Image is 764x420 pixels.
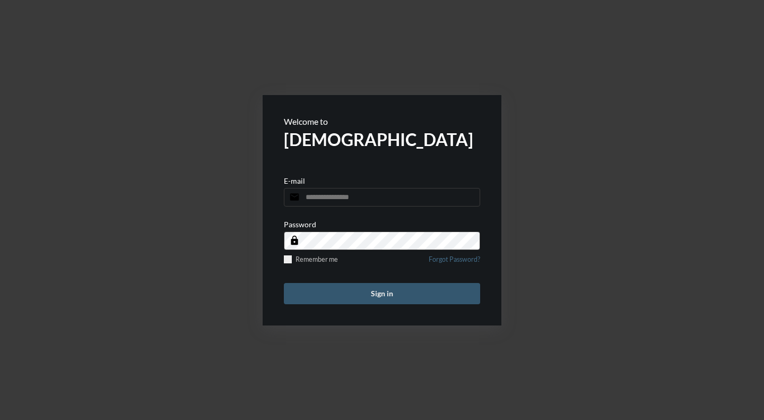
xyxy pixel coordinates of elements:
[284,176,305,185] p: E-mail
[284,255,338,263] label: Remember me
[284,220,316,229] p: Password
[429,255,480,270] a: Forgot Password?
[284,129,480,150] h2: [DEMOGRAPHIC_DATA]
[284,283,480,304] button: Sign in
[284,116,480,126] p: Welcome to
